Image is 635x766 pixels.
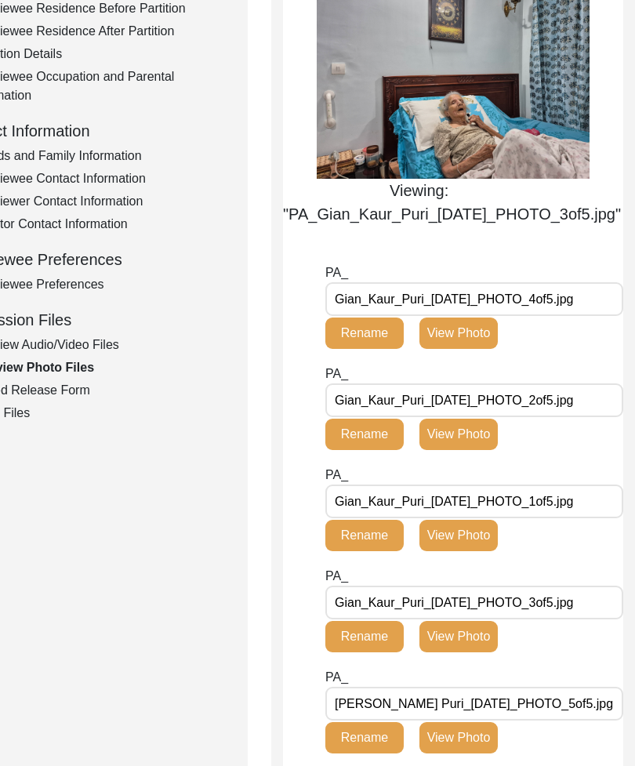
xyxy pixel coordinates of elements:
button: View Photo [419,621,498,652]
button: Rename [325,520,404,551]
div: Viewing: "PA_Gian_Kaur_Puri_[DATE]_PHOTO_3of5.jpg" [283,179,555,226]
button: View Photo [419,419,498,450]
button: View Photo [419,520,498,551]
button: Rename [325,318,404,349]
button: Rename [325,419,404,450]
button: Rename [325,621,404,652]
span: PA_ [325,468,348,481]
button: View Photo [419,722,498,753]
span: PA_ [325,670,348,684]
span: PA_ [325,569,348,583]
span: PA_ [325,367,348,380]
button: View Photo [419,318,498,349]
span: PA_ [325,266,348,279]
button: Rename [325,722,404,753]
